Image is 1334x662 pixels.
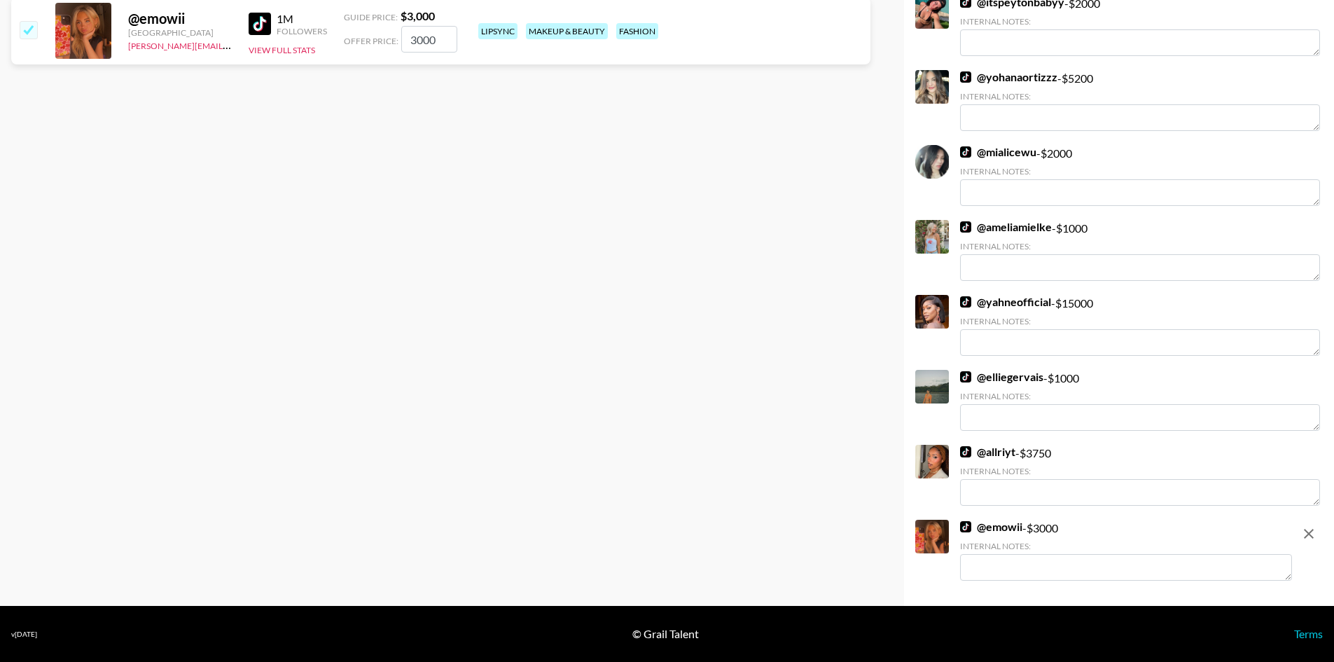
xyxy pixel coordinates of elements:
img: TikTok [960,296,971,308]
div: Internal Notes: [960,391,1320,401]
a: [PERSON_NAME][EMAIL_ADDRESS][PERSON_NAME][DOMAIN_NAME] [128,38,402,51]
img: TikTok [960,221,971,233]
div: © Grail Talent [632,627,699,641]
div: Internal Notes: [960,316,1320,326]
div: - $ 3750 [960,445,1320,506]
input: 3,000 [401,26,457,53]
div: Internal Notes: [960,166,1320,177]
div: @ emowii [128,10,232,27]
div: Internal Notes: [960,466,1320,476]
button: View Full Stats [249,45,315,55]
div: Followers [277,26,327,36]
img: TikTok [960,446,971,457]
img: TikTok [249,13,271,35]
div: Internal Notes: [960,91,1320,102]
div: Internal Notes: [960,241,1320,251]
button: remove [1295,520,1323,548]
a: @allriyt [960,445,1015,459]
div: makeup & beauty [526,23,608,39]
img: TikTok [960,371,971,382]
a: @yahneofficial [960,295,1051,309]
img: TikTok [960,521,971,532]
strong: $ 3,000 [401,9,435,22]
img: TikTok [960,146,971,158]
div: - $ 3000 [960,520,1292,581]
div: lipsync [478,23,517,39]
div: [GEOGRAPHIC_DATA] [128,27,232,38]
div: - $ 1000 [960,220,1320,281]
div: Internal Notes: [960,541,1292,551]
div: - $ 15000 [960,295,1320,356]
div: fashion [616,23,658,39]
div: - $ 2000 [960,145,1320,206]
a: @emowii [960,520,1022,534]
a: @elliegervais [960,370,1043,384]
div: 1M [277,12,327,26]
div: - $ 1000 [960,370,1320,431]
div: v [DATE] [11,630,37,639]
span: Guide Price: [344,12,398,22]
img: TikTok [960,71,971,83]
a: @yohanaortizzz [960,70,1057,84]
a: Terms [1294,627,1323,640]
div: - $ 5200 [960,70,1320,131]
a: @ameliamielke [960,220,1052,234]
a: @mialicewu [960,145,1036,159]
div: Internal Notes: [960,16,1320,27]
span: Offer Price: [344,36,398,46]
